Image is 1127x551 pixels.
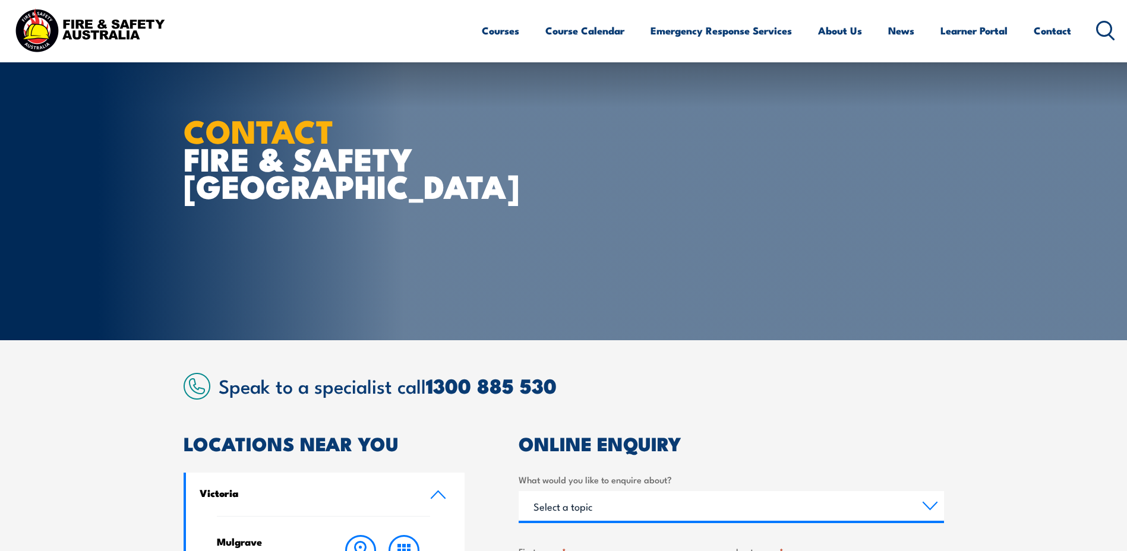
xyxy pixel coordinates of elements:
a: Learner Portal [940,15,1008,46]
a: News [888,15,914,46]
a: 1300 885 530 [426,369,557,401]
a: Contact [1034,15,1071,46]
a: Victoria [186,473,465,516]
h2: Speak to a specialist call [219,375,944,396]
label: What would you like to enquire about? [519,473,944,486]
h1: FIRE & SAFETY [GEOGRAPHIC_DATA] [184,116,477,199]
a: Course Calendar [545,15,624,46]
h2: LOCATIONS NEAR YOU [184,435,465,451]
a: Emergency Response Services [651,15,792,46]
h2: ONLINE ENQUIRY [519,435,944,451]
strong: CONTACT [184,105,334,154]
a: Courses [482,15,519,46]
h4: Victoria [200,486,412,499]
a: About Us [818,15,862,46]
h4: Mulgrave [217,535,316,548]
